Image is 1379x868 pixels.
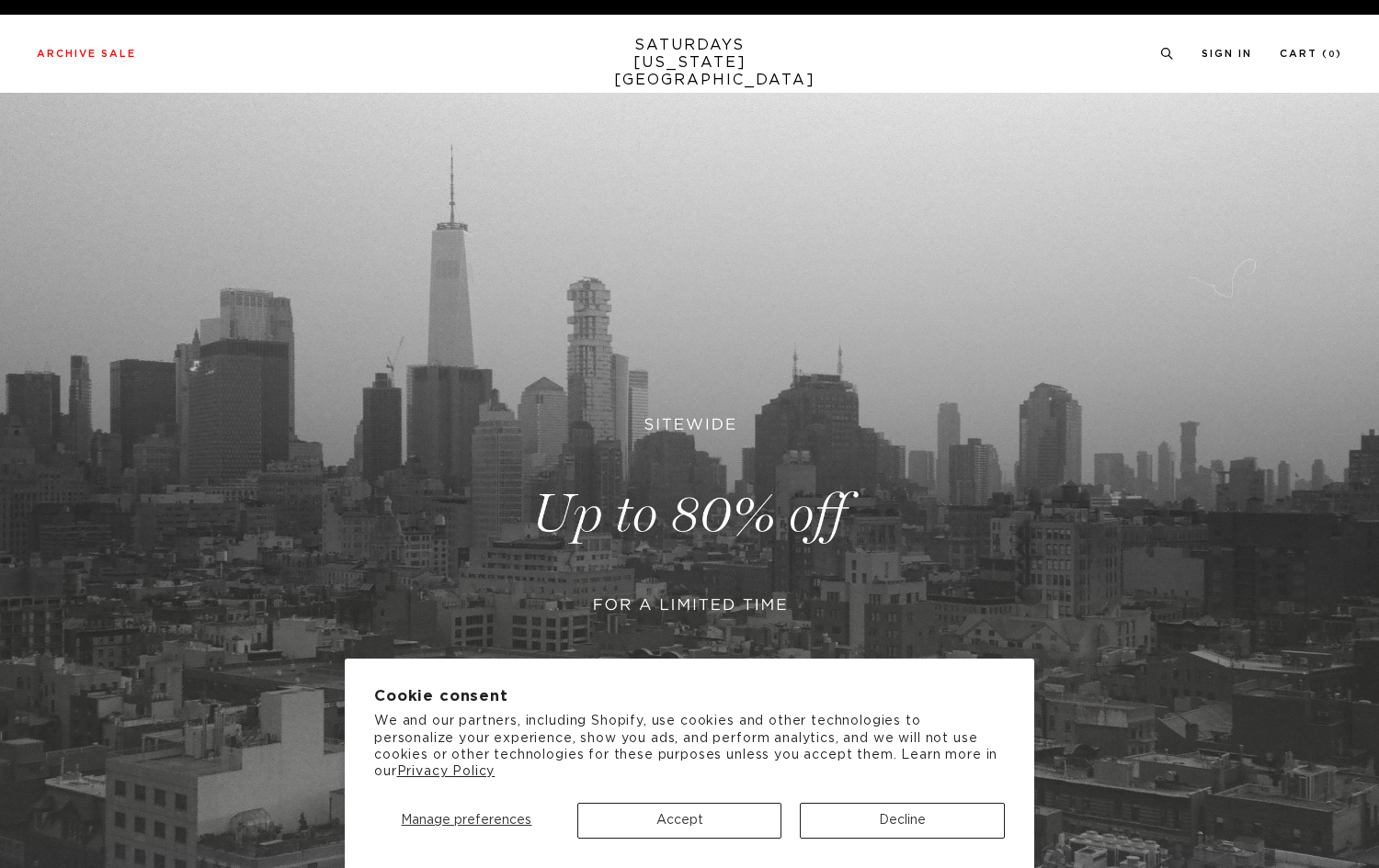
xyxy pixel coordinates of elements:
button: Manage preferences [374,803,559,839]
a: SATURDAYS[US_STATE][GEOGRAPHIC_DATA] [614,37,766,89]
button: Accept [577,803,782,839]
button: Decline [800,803,1005,839]
a: Cart (0) [1280,49,1342,59]
a: Privacy Policy [397,765,496,778]
h2: Cookie consent [374,688,1005,705]
span: Manage preferences [401,814,531,827]
a: Sign In [1202,49,1252,59]
a: Archive Sale [37,49,136,59]
p: We and our partners, including Shopify, use cookies and other technologies to personalize your ex... [374,713,1005,780]
small: 0 [1328,51,1336,59]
